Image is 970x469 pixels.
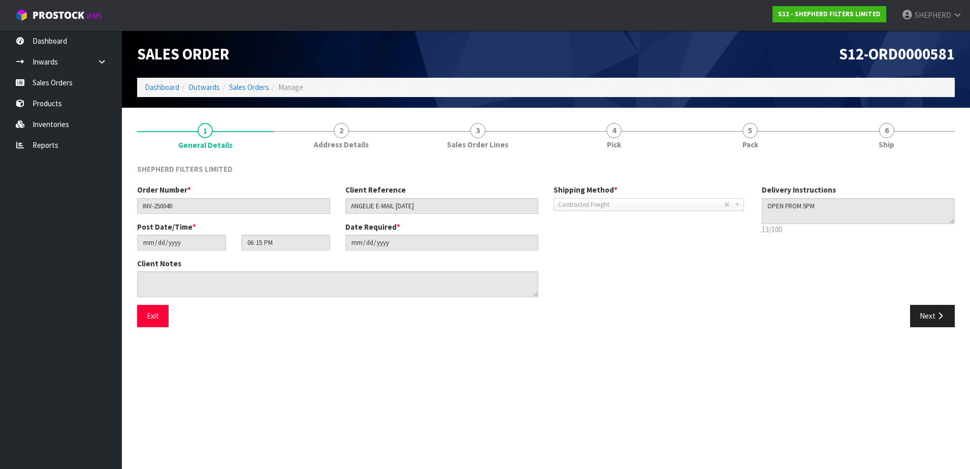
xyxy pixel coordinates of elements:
span: 3 [470,123,486,138]
span: 6 [879,123,894,138]
strong: S12 - SHEPHERD FILTERS LIMITED [778,10,881,18]
label: Order Number [137,184,191,195]
button: Exit [137,305,169,327]
span: 4 [606,123,622,138]
label: Client Reference [345,184,406,195]
span: General Details [178,140,233,150]
span: 1 [198,123,213,138]
span: 5 [742,123,758,138]
label: Delivery Instructions [762,184,836,195]
span: SHEPHERD FILTERS LIMITED [137,164,233,174]
small: WMS [86,11,102,21]
label: Shipping Method [554,184,618,195]
span: Manage [278,82,303,92]
span: Pick [607,139,621,150]
span: Pack [742,139,758,150]
a: Outwards [188,82,220,92]
label: Date Required [345,222,400,232]
span: Sales Order Lines [447,139,508,150]
a: Dashboard [145,82,179,92]
span: Address Details [314,139,369,150]
p: 13/100 [762,224,955,235]
span: Sales Order [137,44,230,64]
span: SHEPHERD [915,10,951,20]
span: ProStock [33,9,84,22]
span: Ship [879,139,894,150]
input: Client Reference [345,198,538,214]
input: Order Number [137,198,330,214]
span: Contracted Freight [558,199,724,211]
button: Next [910,305,955,327]
span: 2 [334,123,349,138]
img: cube-alt.png [15,9,28,21]
label: Post Date/Time [137,222,196,232]
label: Client Notes [137,258,181,269]
span: S12-ORD0000581 [839,44,955,64]
a: Sales Orders [229,82,269,92]
span: General Details [137,156,955,335]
